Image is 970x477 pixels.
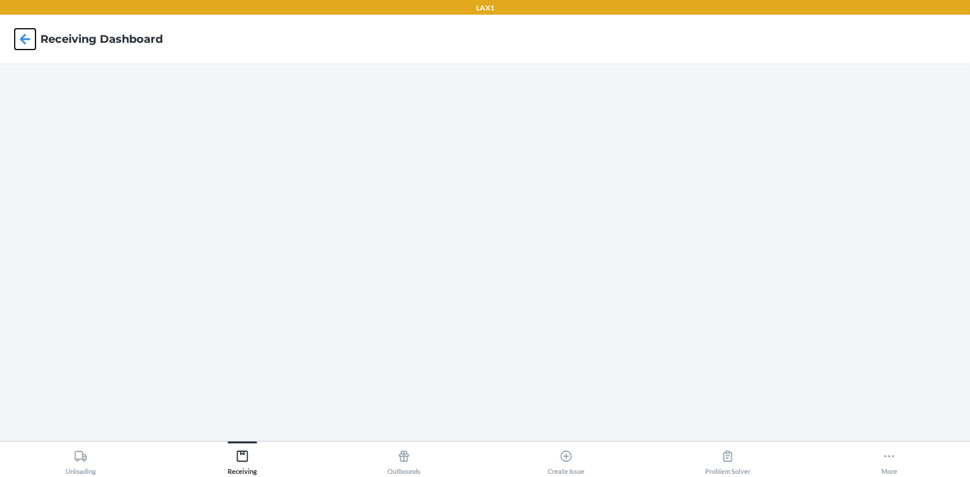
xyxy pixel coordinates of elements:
h4: Receiving dashboard [40,31,163,47]
p: LAX1 [476,2,494,13]
button: Problem Solver [647,442,808,475]
div: Receiving [228,445,257,475]
div: Problem Solver [705,445,750,475]
button: Create Issue [485,442,646,475]
iframe: Receiving dashboard [10,73,960,431]
button: Receiving [162,442,323,475]
button: More [808,442,970,475]
button: Outbounds [323,442,485,475]
div: Unloading [65,445,96,475]
div: More [881,445,897,475]
div: Create Issue [548,445,584,475]
div: Outbounds [387,445,420,475]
